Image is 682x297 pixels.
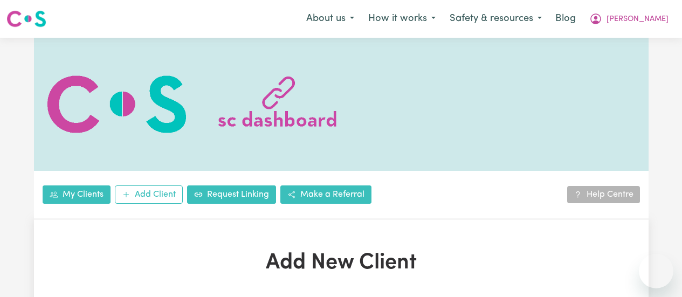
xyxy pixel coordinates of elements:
button: Safety & resources [443,8,549,30]
a: Add Client [115,185,183,204]
iframe: Button to launch messaging window [639,254,673,288]
a: Careseekers logo [6,6,46,31]
a: My Clients [43,185,111,204]
button: About us [299,8,361,30]
a: Make a Referral [280,185,371,204]
h1: Add New Client [143,250,540,276]
button: How it works [361,8,443,30]
button: My Account [582,8,676,30]
a: Blog [549,7,582,31]
img: Careseekers logo [6,9,46,29]
a: Request Linking [187,185,276,204]
span: [PERSON_NAME] [607,13,669,25]
a: Help Centre [567,186,640,203]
